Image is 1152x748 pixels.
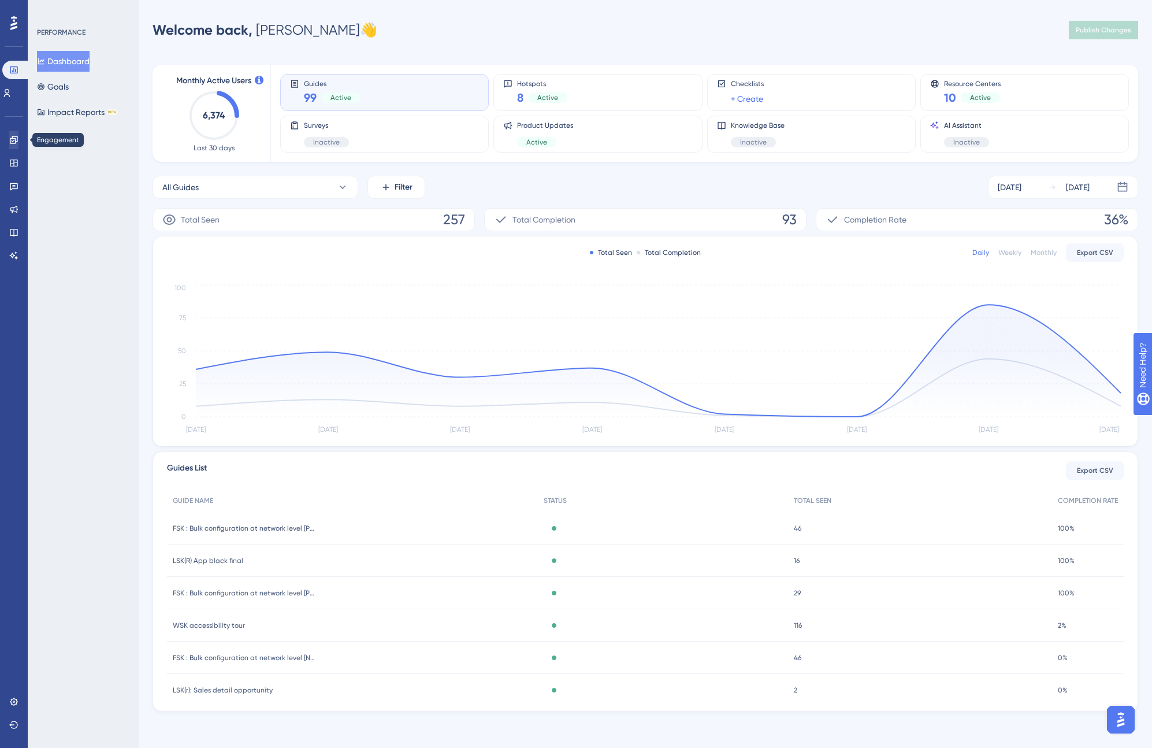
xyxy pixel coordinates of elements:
[944,121,989,130] span: AI Assistant
[1058,588,1075,598] span: 100%
[1103,702,1138,737] iframe: UserGuiding AI Assistant Launcher
[203,110,225,121] text: 6,374
[173,621,245,630] span: WSK accessibility tour
[537,93,558,102] span: Active
[304,90,317,106] span: 99
[715,425,734,434] tspan: [DATE]
[304,79,361,87] span: Guides
[794,588,801,598] span: 29
[37,51,90,72] button: Dashboard
[731,121,785,130] span: Knowledge Base
[181,213,220,227] span: Total Seen
[179,380,186,388] tspan: 25
[173,524,317,533] span: FSK : Bulk configuration at network level [POS guide]
[173,588,317,598] span: FSK : Bulk configuration at network level [POS guide] v2
[1058,556,1075,565] span: 100%
[970,93,991,102] span: Active
[544,496,567,505] span: STATUS
[173,496,213,505] span: GUIDE NAME
[512,213,575,227] span: Total Completion
[794,653,801,662] span: 46
[944,90,956,106] span: 10
[1058,686,1068,695] span: 0%
[1066,461,1124,480] button: Export CSV
[313,138,340,147] span: Inactive
[37,28,86,37] div: PERFORMANCE
[153,21,252,38] span: Welcome back,
[590,248,632,257] div: Total Seen
[1058,653,1068,662] span: 0%
[1077,466,1113,475] span: Export CSV
[794,524,801,533] span: 46
[979,425,998,434] tspan: [DATE]
[731,92,763,106] a: + Create
[998,180,1021,194] div: [DATE]
[740,138,767,147] span: Inactive
[178,347,186,355] tspan: 50
[953,138,980,147] span: Inactive
[582,425,602,434] tspan: [DATE]
[517,90,523,106] span: 8
[1104,210,1128,229] span: 36%
[782,210,797,229] span: 93
[794,686,797,695] span: 2
[794,496,831,505] span: TOTAL SEEN
[395,180,413,194] span: Filter
[944,79,1001,87] span: Resource Centers
[517,121,573,130] span: Product Updates
[37,102,117,123] button: Impact ReportsBETA
[181,413,186,421] tspan: 0
[794,621,802,630] span: 116
[1066,180,1090,194] div: [DATE]
[162,180,199,194] span: All Guides
[173,686,273,695] span: LSK(r): Sales detail opportunity
[1076,25,1131,35] span: Publish Changes
[1031,248,1057,257] div: Monthly
[330,93,351,102] span: Active
[153,21,377,39] div: [PERSON_NAME] 👋
[176,74,251,88] span: Monthly Active Users
[179,314,186,322] tspan: 75
[998,248,1021,257] div: Weekly
[1058,496,1118,505] span: COMPLETION RATE
[107,109,117,115] div: BETA
[194,143,235,153] span: Last 30 days
[304,121,349,130] span: Surveys
[27,3,72,17] span: Need Help?
[450,425,470,434] tspan: [DATE]
[1058,524,1075,533] span: 100%
[844,213,906,227] span: Completion Rate
[1066,243,1124,262] button: Export CSV
[443,210,465,229] span: 257
[794,556,800,565] span: 16
[173,556,243,565] span: LSK(R) App black final
[186,425,206,434] tspan: [DATE]
[367,176,425,199] button: Filter
[167,461,207,480] span: Guides List
[847,425,867,434] tspan: [DATE]
[174,284,186,292] tspan: 100
[731,79,764,88] span: Checklists
[37,76,69,97] button: Goals
[318,425,338,434] tspan: [DATE]
[153,176,358,199] button: All Guides
[526,138,547,147] span: Active
[1099,425,1119,434] tspan: [DATE]
[173,653,317,662] span: FSK : Bulk configuration at network level [Network guide]
[1069,21,1138,39] button: Publish Changes
[972,248,989,257] div: Daily
[517,79,567,87] span: Hotspots
[1058,621,1066,630] span: 2%
[1077,248,1113,257] span: Export CSV
[637,248,701,257] div: Total Completion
